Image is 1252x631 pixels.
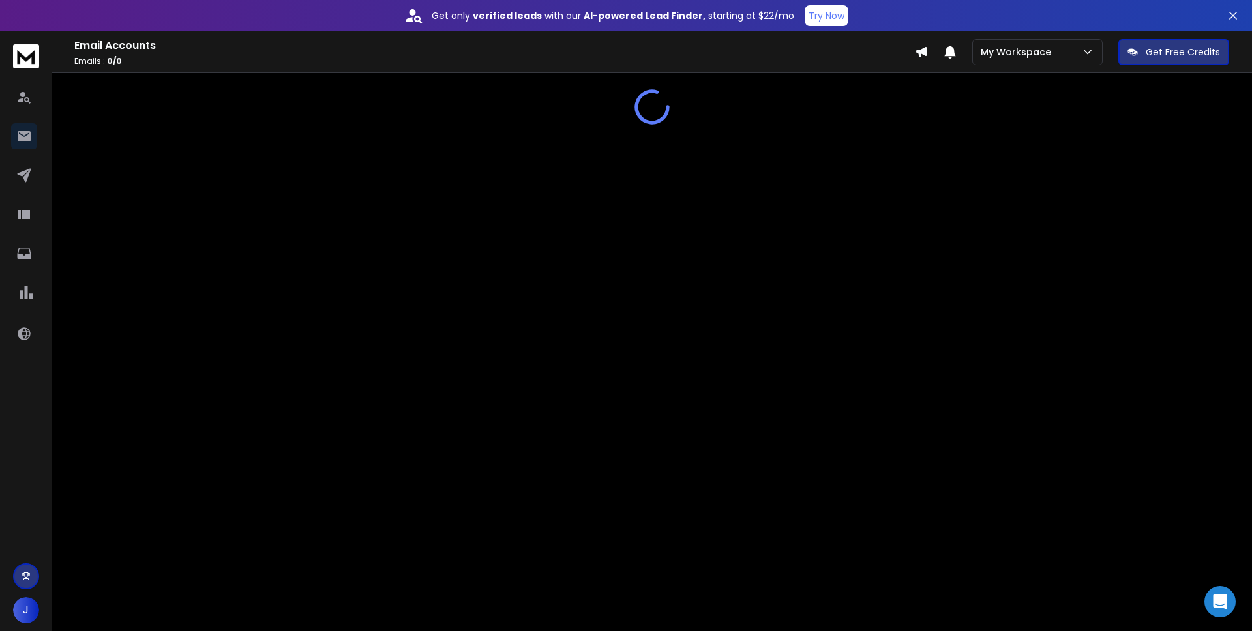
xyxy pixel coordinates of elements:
[473,9,542,22] strong: verified leads
[13,44,39,68] img: logo
[74,38,915,53] h1: Email Accounts
[1118,39,1229,65] button: Get Free Credits
[809,9,844,22] p: Try Now
[805,5,848,26] button: Try Now
[1146,46,1220,59] p: Get Free Credits
[74,56,915,66] p: Emails :
[13,597,39,623] button: J
[1204,586,1236,617] div: Open Intercom Messenger
[584,9,706,22] strong: AI-powered Lead Finder,
[981,46,1056,59] p: My Workspace
[432,9,794,22] p: Get only with our starting at $22/mo
[107,55,122,66] span: 0 / 0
